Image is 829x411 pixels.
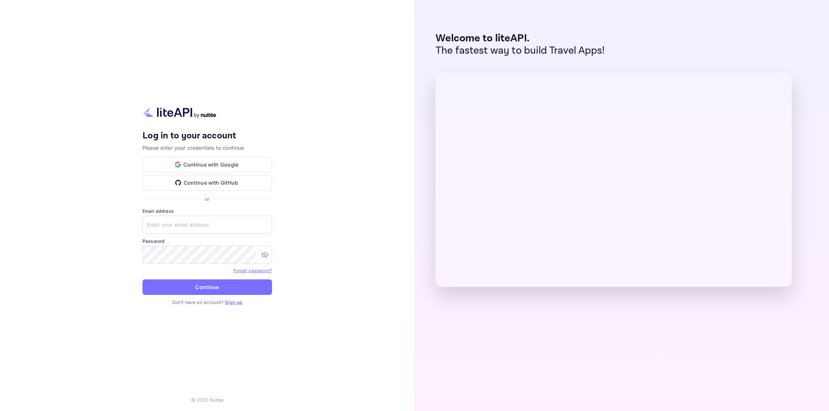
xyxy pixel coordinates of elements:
[142,157,272,172] button: Continue with Google
[436,73,792,287] img: liteAPI Dashboard Preview
[142,130,272,142] h4: Log in to your account
[436,45,605,57] p: The fastest way to build Travel Apps!
[142,175,272,190] button: Continue with GitHub
[205,196,209,202] p: or
[142,208,272,214] label: Email address
[142,216,272,234] input: Enter your email address
[225,299,242,305] a: Sign up
[142,279,272,295] button: Continue
[142,238,272,244] label: Password
[233,268,272,273] a: Forget password?
[233,267,272,274] a: Forget password?
[142,105,217,118] img: liteapi
[436,32,605,45] p: Welcome to liteAPI.
[191,396,224,403] p: © 2025 Nuitee
[142,299,272,306] p: Don't have an account?
[142,144,272,152] p: Please enter your credentials to continue
[258,248,271,261] button: toggle password visibility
